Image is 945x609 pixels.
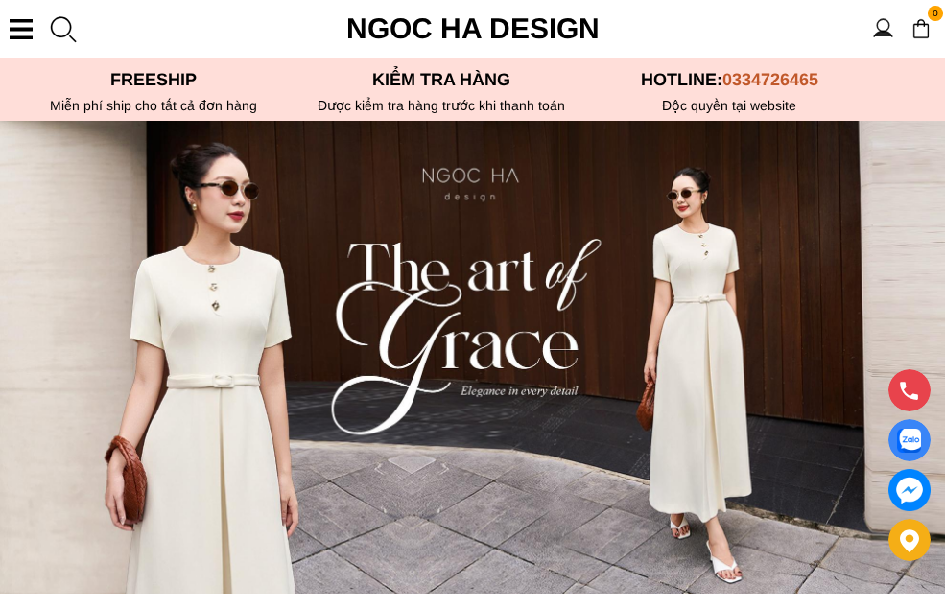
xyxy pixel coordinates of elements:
img: Display image [897,429,921,453]
a: Ngoc Ha Design [329,6,617,52]
div: Miễn phí ship cho tất cả đơn hàng [10,98,297,113]
font: Kiểm tra hàng [372,70,510,89]
span: 0334726465 [722,70,818,89]
h6: Độc quyền tại website [585,98,873,113]
a: messenger [888,469,931,511]
a: Display image [888,419,931,461]
span: 0 [928,6,943,21]
p: Được kiểm tra hàng trước khi thanh toán [297,98,585,113]
img: img-CART-ICON-ksit0nf1 [910,18,932,39]
p: Freeship [10,70,297,90]
p: Hotline: [585,70,873,90]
